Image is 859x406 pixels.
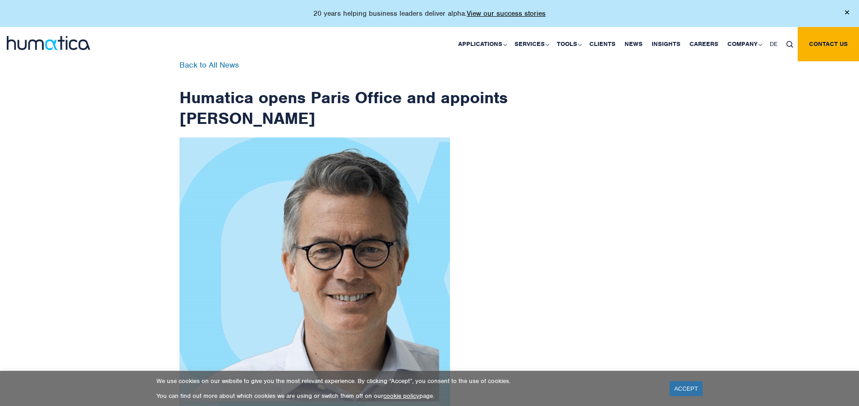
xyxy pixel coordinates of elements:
img: logo [7,36,90,50]
a: Insights [647,27,685,61]
h1: Humatica opens Paris Office and appoints [PERSON_NAME] [179,61,509,128]
a: cookie policy [383,392,419,400]
a: Contact us [798,27,859,61]
a: News [620,27,647,61]
a: Applications [454,27,510,61]
a: Careers [685,27,723,61]
a: Tools [552,27,585,61]
p: 20 years helping business leaders deliver alpha. [313,9,546,18]
a: Clients [585,27,620,61]
p: You can find out more about which cookies we are using or switch them off on our page. [156,392,658,400]
a: Company [723,27,765,61]
a: DE [765,27,782,61]
a: Back to All News [179,60,239,70]
a: View our success stories [467,9,546,18]
a: Services [510,27,552,61]
p: We use cookies on our website to give you the most relevant experience. By clicking “Accept”, you... [156,377,658,385]
span: DE [770,40,777,48]
img: search_icon [786,41,793,48]
a: ACCEPT [670,381,703,396]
